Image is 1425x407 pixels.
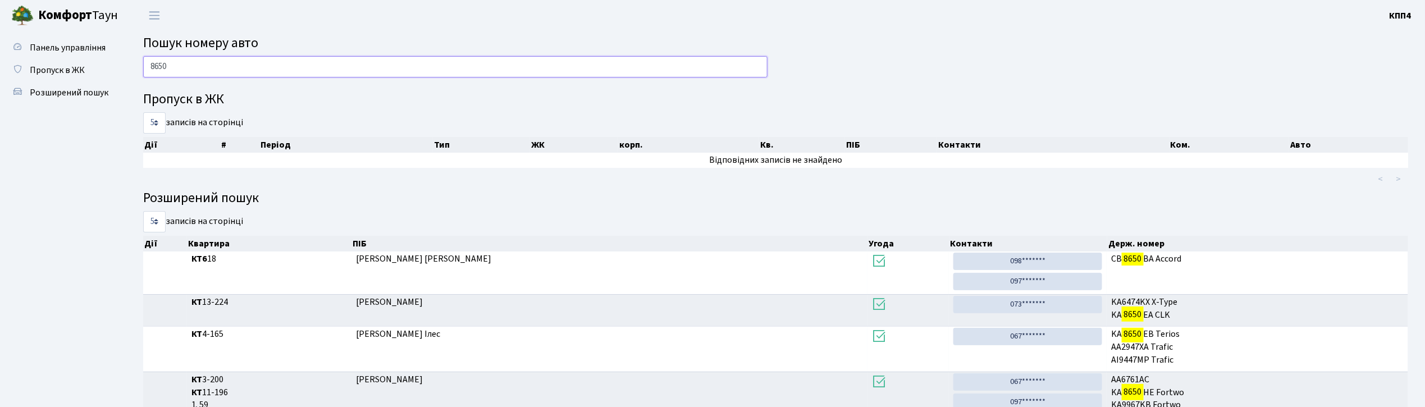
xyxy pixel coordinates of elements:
[38,6,92,24] b: Комфорт
[937,137,1170,153] th: Контакти
[191,296,203,308] b: КТ
[143,92,1408,108] h4: Пропуск в ЖК
[1390,9,1412,22] a: КПП4
[191,328,347,341] span: 4-165
[433,137,530,153] th: Тип
[220,137,259,153] th: #
[143,33,258,53] span: Пошук номеру авто
[143,112,243,134] label: записів на сторінці
[191,386,203,399] b: КТ
[356,328,440,340] span: [PERSON_NAME] Ілес
[30,86,108,99] span: Розширений пошук
[1111,296,1404,322] span: KA6474KX X-Type KA EA CLK
[143,56,768,77] input: Пошук
[1289,137,1408,153] th: Авто
[356,296,423,308] span: [PERSON_NAME]
[356,253,491,265] span: [PERSON_NAME] [PERSON_NAME]
[143,190,1408,207] h4: Розширений пошук
[1122,326,1143,342] mark: 8650
[6,81,118,104] a: Розширений пошук
[38,6,118,25] span: Таун
[1111,328,1404,367] span: KA EB Terios AA2947XA Trafic AI9447MP Trafic
[356,373,423,386] span: [PERSON_NAME]
[191,373,203,386] b: КТ
[1107,236,1409,251] th: Держ. номер
[140,6,168,25] button: Переключити навігацію
[187,236,352,251] th: Квартира
[191,253,347,266] span: 18
[1122,251,1143,267] mark: 8650
[1122,384,1143,400] mark: 8650
[143,137,220,153] th: Дії
[1170,137,1290,153] th: Ком.
[949,236,1107,251] th: Контакти
[845,137,937,153] th: ПІБ
[6,36,118,59] a: Панель управління
[191,253,208,265] b: КТ6
[11,4,34,27] img: logo.png
[867,236,949,251] th: Угода
[30,42,106,54] span: Панель управління
[1390,10,1412,22] b: КПП4
[530,137,618,153] th: ЖК
[191,296,347,309] span: 13-224
[143,211,166,232] select: записів на сторінці
[351,236,867,251] th: ПІБ
[30,64,85,76] span: Пропуск в ЖК
[759,137,845,153] th: Кв.
[1111,253,1404,266] span: СВ ВА Accord
[191,328,203,340] b: КТ
[143,112,166,134] select: записів на сторінці
[143,153,1408,168] td: Відповідних записів не знайдено
[143,211,243,232] label: записів на сторінці
[6,59,118,81] a: Пропуск в ЖК
[143,236,187,251] th: Дії
[618,137,759,153] th: корп.
[259,137,433,153] th: Період
[1122,307,1143,322] mark: 8650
